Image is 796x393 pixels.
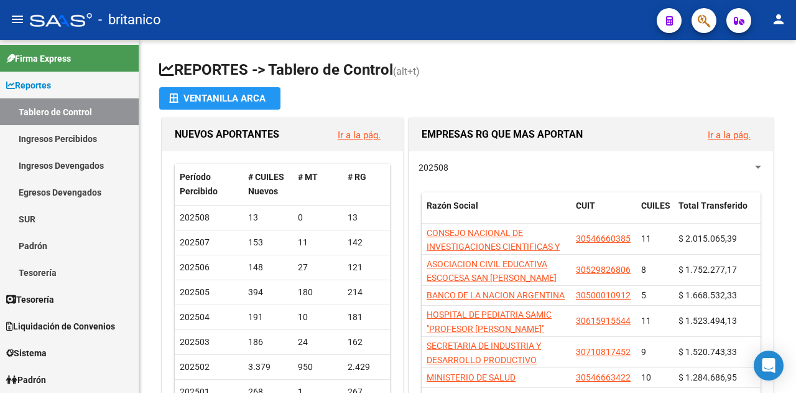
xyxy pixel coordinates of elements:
[180,312,210,322] span: 202504
[641,290,646,300] span: 5
[673,192,761,234] datatable-header-cell: Total Transferido
[641,234,651,244] span: 11
[393,65,420,77] span: (alt+t)
[678,265,737,275] span: $ 1.752.277,17
[771,12,786,27] mat-icon: person
[576,372,631,382] span: 30546663422
[641,372,651,382] span: 10
[348,211,387,225] div: 13
[298,360,338,374] div: 950
[427,310,552,334] span: HOSPITAL DE PEDIATRIA SAMIC "PROFESOR [PERSON_NAME]"
[298,285,338,300] div: 180
[298,260,338,275] div: 27
[698,123,761,146] button: Ir a la pág.
[298,310,338,324] div: 10
[708,130,751,141] a: Ir a la pág.
[348,360,387,374] div: 2.429
[422,192,571,234] datatable-header-cell: Razón Social
[298,235,338,250] div: 11
[180,337,210,347] span: 202503
[348,285,387,300] div: 214
[427,201,478,211] span: Razón Social
[248,335,288,349] div: 186
[180,212,210,222] span: 202508
[159,60,776,82] h1: REPORTES -> Tablero de Control
[576,265,631,275] span: 30529826806
[6,293,54,306] span: Tesorería
[293,164,343,205] datatable-header-cell: # MT
[641,201,670,211] span: CUILES
[427,228,560,267] span: CONSEJO NACIONAL DE INVESTIGACIONES CIENTIFICAS Y TECNICAS CONICET
[6,373,46,387] span: Padrón
[6,320,115,333] span: Liquidación de Convenios
[678,316,737,326] span: $ 1.523.494,13
[243,164,293,205] datatable-header-cell: # CUILES Nuevos
[343,164,392,205] datatable-header-cell: # RG
[348,260,387,275] div: 121
[348,310,387,324] div: 181
[576,201,595,211] span: CUIT
[180,262,210,272] span: 202506
[427,372,516,382] span: MINISTERIO DE SALUD
[180,287,210,297] span: 202505
[298,335,338,349] div: 24
[678,372,737,382] span: $ 1.284.686,95
[180,237,210,247] span: 202507
[427,341,541,365] span: SECRETARIA DE INDUSTRIA Y DESARROLLO PRODUCTIVO
[10,12,25,27] mat-icon: menu
[348,235,387,250] div: 142
[248,211,288,225] div: 13
[328,123,391,146] button: Ir a la pág.
[169,87,271,110] div: Ventanilla ARCA
[678,201,747,211] span: Total Transferido
[338,130,381,141] a: Ir a la pág.
[419,163,448,173] span: 202508
[248,235,288,250] div: 153
[641,265,646,275] span: 8
[248,310,288,324] div: 191
[6,52,71,65] span: Firma Express
[678,347,737,357] span: $ 1.520.743,33
[754,351,784,381] div: Open Intercom Messenger
[427,259,557,283] span: ASOCIACION CIVIL EDUCATIVA ESCOCESA SAN [PERSON_NAME]
[422,128,583,140] span: EMPRESAS RG QUE MAS APORTAN
[159,87,280,110] button: Ventanilla ARCA
[678,234,737,244] span: $ 2.015.065,39
[641,347,646,357] span: 9
[175,164,243,205] datatable-header-cell: Período Percibido
[641,316,651,326] span: 11
[348,172,366,182] span: # RG
[636,192,673,234] datatable-header-cell: CUILES
[6,78,51,92] span: Reportes
[248,260,288,275] div: 148
[175,128,279,140] span: NUEVOS APORTANTES
[298,172,318,182] span: # MT
[576,316,631,326] span: 30615915544
[6,346,47,360] span: Sistema
[248,172,284,196] span: # CUILES Nuevos
[298,211,338,225] div: 0
[180,362,210,372] span: 202502
[576,234,631,244] span: 30546660385
[576,347,631,357] span: 30710817452
[248,285,288,300] div: 394
[576,290,631,300] span: 30500010912
[678,290,737,300] span: $ 1.668.532,33
[180,172,218,196] span: Período Percibido
[98,6,161,34] span: - britanico
[248,360,288,374] div: 3.379
[427,290,565,300] span: BANCO DE LA NACION ARGENTINA
[571,192,636,234] datatable-header-cell: CUIT
[348,335,387,349] div: 162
